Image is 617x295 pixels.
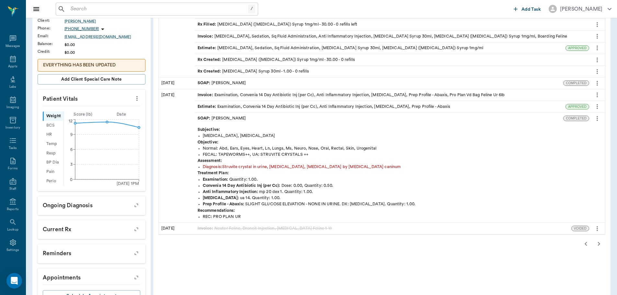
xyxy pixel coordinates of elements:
div: Examination, Convenia 14 Day Antibiotic Inj (per Cc), Anti Inflammatory Injection, [MEDICAL_DATA]... [198,92,505,98]
div: Open Intercom Messenger [6,273,22,289]
div: [MEDICAL_DATA] ([MEDICAL_DATA]) Syrup 1mg/ml - 30.00 - 0 refills [198,57,355,63]
div: Phone : [38,25,64,31]
span: Estimate : [198,45,217,51]
span: COMPLETED [564,81,589,85]
button: Close drawer [30,3,43,16]
div: Tasks [9,146,17,151]
div: Messages [6,44,20,49]
div: [DATE] [159,89,195,222]
span: COMPLETED [564,116,589,121]
div: FECAL: TAPEWORMS++, UA: STRUVITE CRYSTALS ++ [203,152,602,158]
span: APPROVED [566,104,589,109]
span: ua 14. [240,196,252,200]
div: [PERSON_NAME] [198,80,246,86]
tspan: 6 [70,148,73,152]
div: [MEDICAL_DATA], Sedation, Sq Fluid Administration, [MEDICAL_DATA] Syrup 30ml, [MEDICAL_DATA] ([ME... [198,45,484,51]
strong: Objective: [198,140,219,144]
button: Add client Special Care Note [38,74,145,85]
span: APPROVED [566,46,589,51]
button: [PERSON_NAME] [543,3,617,15]
div: / [248,5,255,13]
div: [PERSON_NAME] [198,115,246,121]
a: [PERSON_NAME] [64,18,145,24]
span: . [414,202,416,206]
div: Normal: Abd, Ears, Eyes, Heart, Ln, Lungs, Ms, Neuro, Nose, Oral, Rectal, Skin, Urogenital [203,145,602,152]
span: Rx Filled : [198,21,218,28]
strong: Treatment Plan: [198,171,229,175]
div: Examination, Convenia 14 Day Antibiotic Inj (per Cc), Anti Inflammatory Injection, [MEDICAL_DATA]... [198,104,450,110]
div: Inventory [6,125,20,130]
button: more [592,101,602,112]
input: Search [68,5,248,14]
p: Patient Vitals [38,90,145,106]
div: Lookup [7,227,18,232]
span: Estimate : [198,104,217,110]
div: Temp [43,139,63,149]
strong: Recommendations: [198,209,235,212]
p: Appointments [38,268,145,285]
div: HR [43,130,63,140]
span: Rx Created : [198,57,223,63]
div: Email : [38,33,64,39]
button: more [592,54,602,65]
div: Dose: 0.00, Quantity: 0.50 [203,183,602,189]
button: more [592,89,602,100]
div: [DATE] [159,77,195,89]
strong: Anti Inflammatory Injection : [203,190,258,194]
span: SLIGHT GLUCOSE ELEVATION - NONE IN URINE. DX: [MEDICAL_DATA]. [245,202,387,206]
div: $0.00 [64,42,145,48]
p: [PHONE_NUMBER] [64,26,99,32]
div: [MEDICAL_DATA], Sedation, Sq Fluid Administration, Anti Inflammatory Injection, [MEDICAL_DATA] Sy... [198,33,567,40]
button: more [592,113,602,124]
strong: Prep Profile - Abaxis : [203,202,244,206]
button: Add Task [511,3,543,15]
div: Quantity: 1.00 [203,176,602,183]
div: Balance : [38,41,64,47]
div: [MEDICAL_DATA] Syrup 30ml - 1.00 - 0 refills [198,68,309,74]
div: Imaging [6,105,19,110]
div: Diagnosis : Struvite crystal in urine, [MEDICAL_DATA], [MEDICAL_DATA] by [MEDICAL_DATA] caninum [203,164,602,170]
button: more [592,66,602,77]
div: Forms [8,166,17,171]
div: [MEDICAL_DATA] ([MEDICAL_DATA]) Syrup 1mg/ml - 30.00 - 0 refills left [198,21,358,28]
div: Pain [43,167,63,176]
span: Invoice : [198,225,214,232]
span: SOAP : [198,115,212,121]
div: Settings [6,248,19,253]
div: Quantity: 1.00 [203,201,602,207]
span: . [312,190,313,194]
tspan: 3 [70,163,73,166]
span: SOAP : [198,80,212,86]
span: mp 20 dex 1. [259,190,284,194]
strong: Assessment: [198,159,222,163]
strong: Examination : [203,177,228,181]
span: . [332,184,333,187]
tspan: 12 [69,119,73,123]
tspan: 0 [70,177,73,181]
button: more [592,78,602,89]
div: [PERSON_NAME] [560,5,602,13]
div: [DATE] [159,7,195,77]
a: [EMAIL_ADDRESS][DOMAIN_NAME] [64,34,145,40]
div: Perio [43,176,63,186]
div: Resp [43,149,63,158]
div: BCS [43,121,63,130]
div: Credit : [38,49,64,54]
strong: Convenia 14 Day Antibiotic Inj (per Cc) : [203,184,280,187]
span: Invoice : [198,92,214,98]
div: $0.00 [64,50,145,55]
strong: [MEDICAL_DATA] : [203,196,239,200]
span: VOIDED [572,226,589,231]
tspan: [DATE] 1PM [117,182,139,186]
div: REC: PRO PLAN UR [203,214,602,220]
button: more [592,31,602,42]
button: more [592,223,602,234]
tspan: 9 [70,132,73,136]
span: . [257,177,258,181]
p: Reminders [38,244,145,260]
button: more [592,19,602,30]
span: Add client Special Care Note [61,76,122,83]
div: [DATE] [159,223,195,234]
button: more [592,42,602,53]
